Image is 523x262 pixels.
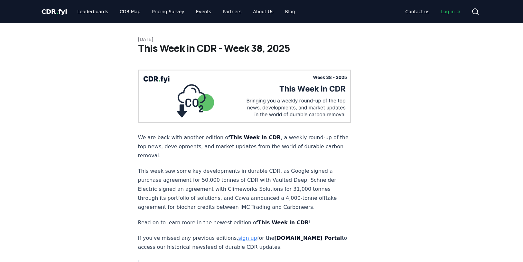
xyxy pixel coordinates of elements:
[280,6,300,17] a: Blog
[138,43,385,54] h1: This Week in CDR - Week 38, 2025
[138,167,351,212] p: This week saw some key developments in durable CDR, as Google signed a purchase agreement for 50,...
[138,133,351,160] p: We are back with another edition of , a weekly round-up of the top news, developments, and market...
[274,235,342,241] strong: [DOMAIN_NAME] Portal
[230,134,281,141] strong: This Week in CDR
[147,6,189,17] a: Pricing Survey
[138,70,351,123] img: blog post image
[238,235,257,241] a: sign up
[56,8,58,15] span: .
[138,234,351,252] p: If you've missed any previous editions, for the to access our historical newsfeed of durable CDR ...
[115,6,145,17] a: CDR Map
[248,6,278,17] a: About Us
[42,7,67,16] a: CDR.fyi
[138,218,351,227] p: Read on to learn more in the newest edition of !
[400,6,434,17] a: Contact us
[42,8,67,15] span: CDR fyi
[400,6,466,17] nav: Main
[138,36,385,43] p: [DATE]
[72,6,300,17] nav: Main
[436,6,466,17] a: Log in
[191,6,216,17] a: Events
[72,6,113,17] a: Leaderboards
[441,8,461,15] span: Log in
[218,6,247,17] a: Partners
[258,219,309,226] strong: This Week in CDR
